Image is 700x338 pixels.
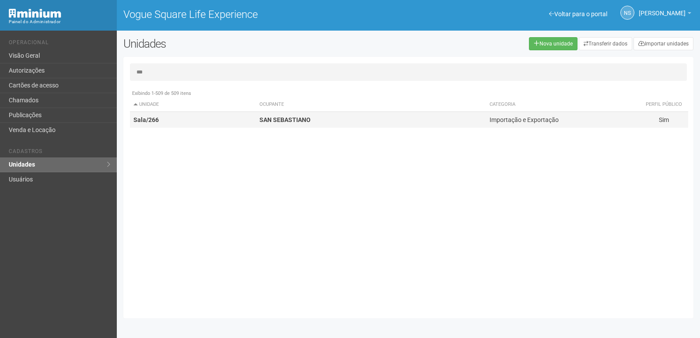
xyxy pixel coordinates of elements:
[259,116,311,123] strong: SAN SEBASTIANO
[486,98,639,112] th: Categoria: activate to sort column ascending
[123,37,353,50] h2: Unidades
[133,116,159,123] strong: Sala/266
[529,37,577,50] a: Nova unidade
[9,18,110,26] div: Painel do Administrador
[486,112,639,128] td: Importação e Exportação
[639,1,686,17] span: Nicolle Silva
[549,10,607,17] a: Voltar para o portal
[9,39,110,49] li: Operacional
[123,9,402,20] h1: Vogue Square Life Experience
[620,6,634,20] a: NS
[639,11,691,18] a: [PERSON_NAME]
[9,148,110,157] li: Cadastros
[633,37,693,50] a: Importar unidades
[130,90,688,98] div: Exibindo 1-509 de 509 itens
[579,37,632,50] a: Transferir dados
[130,98,256,112] th: Unidade: activate to sort column descending
[639,98,688,112] th: Perfil público: activate to sort column ascending
[256,98,486,112] th: Ocupante: activate to sort column ascending
[9,9,61,18] img: Minium
[659,116,669,123] span: Sim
